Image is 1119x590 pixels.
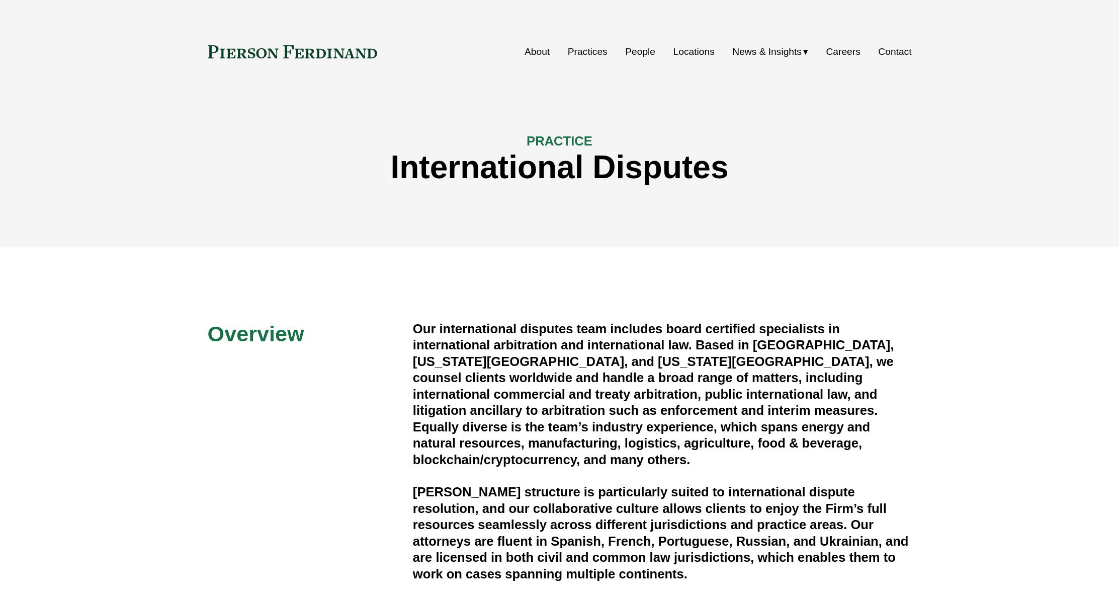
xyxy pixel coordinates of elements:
[208,149,912,186] h1: International Disputes
[208,322,304,346] span: Overview
[413,484,912,582] h4: [PERSON_NAME] structure is particularly suited to international dispute resolution, and our colla...
[413,321,912,468] h4: Our international disputes team includes board certified specialists in international arbitration...
[568,42,608,61] a: Practices
[826,42,860,61] a: Careers
[625,42,655,61] a: People
[673,42,715,61] a: Locations
[525,42,550,61] a: About
[527,134,592,148] span: PRACTICE
[732,43,802,61] span: News & Insights
[732,42,808,61] a: folder dropdown
[878,42,911,61] a: Contact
